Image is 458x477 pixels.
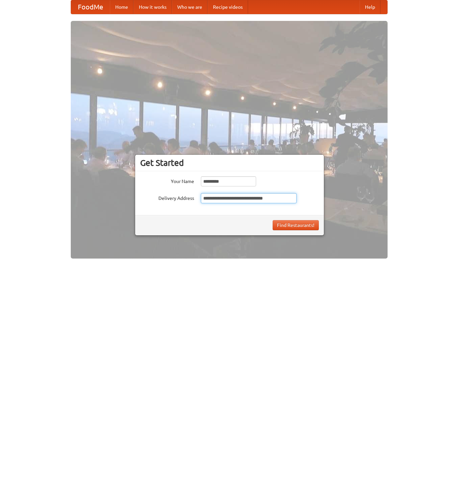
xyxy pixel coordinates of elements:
a: FoodMe [71,0,110,14]
a: Home [110,0,133,14]
a: Help [360,0,380,14]
button: Find Restaurants! [273,220,319,230]
a: Recipe videos [208,0,248,14]
h3: Get Started [140,158,319,168]
a: How it works [133,0,172,14]
label: Delivery Address [140,193,194,202]
label: Your Name [140,176,194,185]
a: Who we are [172,0,208,14]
